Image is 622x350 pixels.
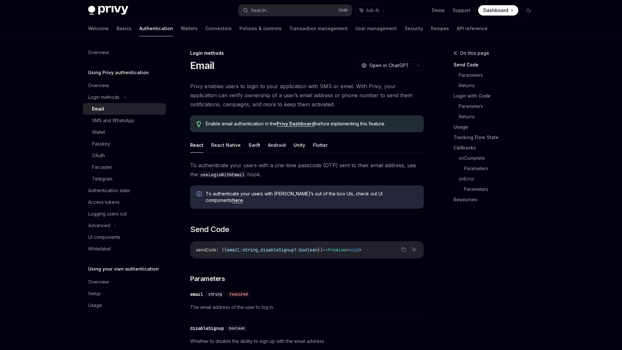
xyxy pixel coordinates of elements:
a: Access tokens [83,196,166,208]
span: ?: [294,247,299,253]
a: Overview [83,80,166,91]
div: Advanced [88,222,110,229]
a: Telegram [83,173,166,185]
a: Recipes [431,21,449,36]
span: Open in ChatGPT [369,62,409,69]
div: Whitelabel [88,245,111,253]
div: Overview [88,278,109,286]
span: }) [317,247,323,253]
div: Logging users out [88,210,127,218]
span: : ({ [216,247,227,253]
span: Enable email authentication in the before implementing this feature. [206,121,417,127]
span: boolean [299,247,317,253]
span: email [227,247,240,253]
a: Send Code [454,60,539,70]
a: Authentication [139,21,173,36]
span: string [242,247,258,253]
button: Open in ChatGPT [357,60,413,71]
a: Dashboard [478,5,518,16]
span: On this page [460,49,489,57]
div: Email [92,105,104,113]
span: < [346,247,349,253]
div: OAuth [92,152,105,159]
button: Toggle dark mode [524,5,534,16]
span: => [323,247,328,253]
a: Support [453,7,470,14]
a: Policies & controls [239,21,282,36]
div: Access tokens [88,198,120,206]
h5: Using your own authentication [88,265,159,273]
a: Email [83,103,166,115]
div: UI components [88,233,120,241]
div: Usage [88,301,102,309]
a: OAuth [83,150,166,161]
a: Parameters [464,184,539,194]
a: Overview [83,47,166,58]
div: Setup [88,290,101,297]
a: Farcaster [83,161,166,173]
a: Returns [459,111,539,122]
div: Telegram [92,175,112,183]
h5: Using Privy authentication [88,69,149,76]
div: disableSignup [190,325,224,332]
a: SMS and WhatsApp [83,115,166,126]
span: disableSignup [260,247,294,253]
a: Passkey [83,138,166,150]
a: Authentication state [83,185,166,196]
button: Copy the contents from the code block [399,245,408,254]
div: Login methods [88,93,120,101]
a: Parameters [459,101,539,111]
span: To authenticate your users with a one-time passcode (OTP) sent to their email address, use the hook. [190,161,424,179]
span: Privy enables users to login to your application with SMS or email. With Privy, your application ... [190,82,424,109]
div: email [190,291,203,297]
span: To authenticate your users with [PERSON_NAME]’s out of the box UIs, check out UI components . [206,191,417,204]
a: Overview [83,276,166,288]
svg: Tip [197,121,201,127]
a: Transaction management [289,21,348,36]
span: Send Code [190,224,229,235]
span: , [258,247,260,253]
a: Whitelabel [83,243,166,255]
div: Authentication state [88,187,130,194]
a: Returns [459,80,539,91]
a: Resources [454,194,539,205]
a: Demo [432,7,445,14]
a: Parameters [459,70,539,80]
a: Wallets [181,21,198,36]
a: API reference [457,21,488,36]
button: Unity [294,137,305,153]
code: useLoginWithEmail [198,171,247,178]
button: Swift [248,137,260,153]
div: Login methods [190,50,424,56]
span: Promise [328,247,346,253]
div: Overview [88,49,109,56]
div: Search... [251,6,269,14]
a: Tracking Flow State [454,132,539,143]
button: React Native [211,137,241,153]
span: Whether to disable the ability to sign up with the email address. [190,337,424,345]
a: Usage [83,299,166,311]
a: Usage [454,122,539,132]
div: Passkey [92,140,110,148]
span: boolean [229,326,245,331]
div: SMS and WhatsApp [92,117,134,124]
a: Parameters [464,163,539,174]
a: here [232,197,243,203]
a: onError [459,174,539,184]
a: Connectors [205,21,232,36]
a: Basics [117,21,132,36]
span: > [359,247,362,253]
button: Ask AI [355,5,384,16]
span: Dashboard [483,7,508,14]
img: dark logo [88,6,128,15]
a: Privy Dashboard [277,121,315,127]
a: Callbacks [454,143,539,153]
span: : [240,247,242,253]
a: Setup [83,288,166,299]
a: Login with Code [454,91,539,101]
div: Wallet [92,128,105,136]
button: Ask AI [410,245,418,254]
a: Welcome [88,21,109,36]
span: void [349,247,359,253]
svg: Info [197,191,203,198]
